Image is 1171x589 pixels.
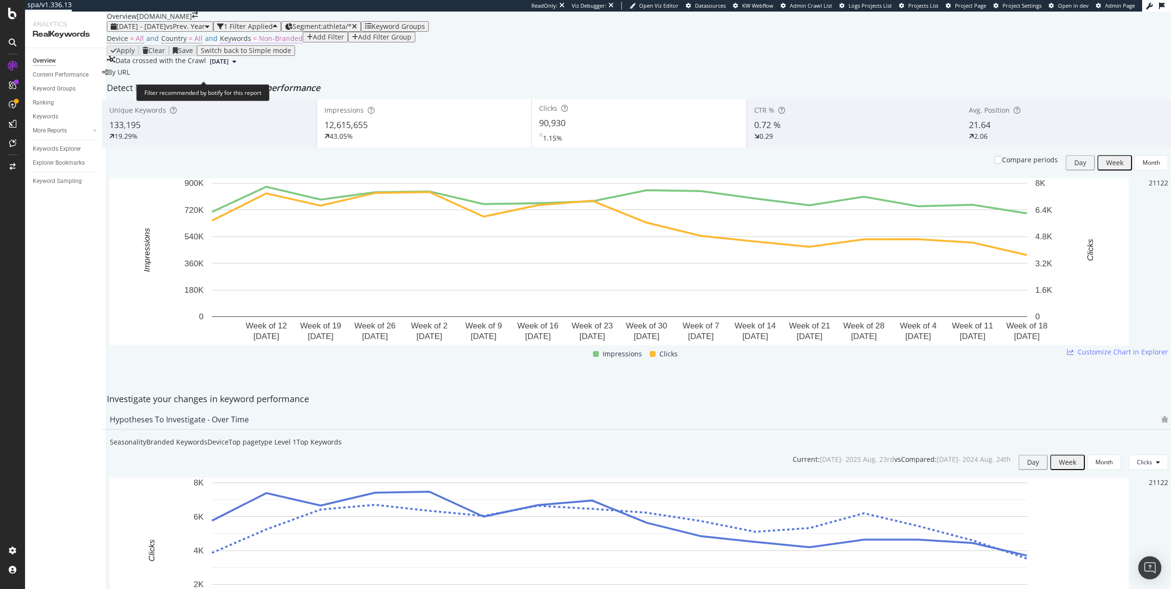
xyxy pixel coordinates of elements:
div: Month [1095,458,1113,466]
a: Keyword Sampling [33,176,100,186]
span: 0.72 % [754,119,781,131]
span: Customize Chart in Explorer [1078,347,1168,357]
span: Datasources [695,2,726,9]
a: Keyword Groups [33,84,100,94]
button: Week [1097,155,1132,170]
div: 1 [1157,478,1160,487]
text: Week of 16 [517,321,559,330]
button: Day [1066,155,1095,170]
text: 2K [193,580,204,589]
text: 540K [184,232,204,241]
div: 2 [1149,178,1153,188]
span: Project Settings [1003,2,1042,9]
text: [DATE] [797,332,823,341]
span: 21.64 [969,119,991,131]
div: Keyword Groups [372,23,425,30]
span: Unique Keywords [109,105,166,115]
button: Month [1134,155,1168,170]
div: 0.29 [759,131,773,141]
span: CTR % [754,105,774,115]
span: Impressions [324,105,364,115]
span: Country [161,34,187,43]
text: Week of 14 [734,321,776,330]
text: 4.8K [1035,232,1053,241]
div: Week [1106,159,1123,167]
span: Project Page [955,2,986,9]
span: Admin Crawl List [790,2,832,9]
div: Seasonality [110,437,146,447]
div: 1 [1153,478,1157,487]
text: 900K [184,179,204,188]
text: Week of 30 [626,321,668,330]
span: Admin Page [1105,2,1135,9]
text: 360K [184,259,204,268]
div: Top Keywords [296,437,342,447]
div: 43.05% [330,131,353,141]
div: bug [1161,416,1168,423]
text: Week of 12 [246,321,287,330]
a: More Reports [33,126,90,136]
span: Clicks [1137,458,1152,466]
span: [DATE] - [DATE] [116,22,166,31]
button: Clicks [1129,455,1168,470]
span: Clicks [659,348,678,360]
text: [DATE] [634,332,660,341]
button: Switch back to Simple mode [197,45,295,56]
text: Week of 11 [952,321,993,330]
a: Admin Page [1096,2,1135,10]
div: Top pagetype Level 1 [229,437,296,447]
text: [DATE] [960,332,986,341]
div: Open Intercom Messenger [1138,556,1161,579]
div: 1 [1153,178,1157,188]
span: 90,930 [539,117,566,129]
button: Week [1050,455,1085,470]
text: 6.4K [1035,206,1053,215]
text: Week of 7 [682,321,719,330]
text: 0 [1035,312,1040,321]
text: Week of 23 [572,321,613,330]
div: 2 [1164,478,1168,487]
span: 12,615,655 [324,119,368,131]
div: Data crossed with the Crawl [116,56,206,67]
span: and [205,34,218,43]
button: Clear [139,45,169,56]
a: Open Viz Editor [630,2,679,10]
div: Week [1059,458,1076,466]
span: Device [107,34,128,43]
div: [DATE] - 2025 Aug. 23rd [820,455,894,464]
text: Clicks [147,539,156,561]
a: Open in dev [1049,2,1089,10]
div: Hypotheses to Investigate - Over Time [110,415,249,424]
text: [DATE] [254,332,280,341]
span: Non-Branded [259,34,303,43]
text: 4K [193,546,204,555]
text: 8K [1035,179,1045,188]
span: Open Viz Editor [639,2,679,9]
button: Month [1087,455,1121,470]
text: [DATE] [471,332,497,341]
div: Branded Keywords [146,437,207,447]
span: Impressions [603,348,642,360]
div: [DOMAIN_NAME] [137,12,192,21]
div: Investigate your changes in keyword performance [107,393,1171,406]
div: ReadOnly: [531,2,557,10]
div: 2 [1164,178,1168,188]
div: Content Performance [33,70,89,80]
text: 720K [184,206,204,215]
div: arrow-right-arrow-left [192,12,198,18]
span: All [194,34,203,43]
div: Keywords Explorer [33,144,81,154]
div: Ranking [33,98,54,108]
a: Admin Crawl List [781,2,832,10]
button: Apply [107,45,139,56]
text: Week of 4 [900,321,937,330]
div: More Reports [33,126,67,136]
a: Explorer Bookmarks [33,158,100,168]
span: All [136,34,144,43]
div: Overview [107,12,137,21]
button: Add Filter Group [348,32,415,42]
span: Segment: athleta/* [293,22,352,31]
div: Explorer Bookmarks [33,158,85,168]
a: Ranking [33,98,100,108]
text: Impressions [142,228,152,272]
